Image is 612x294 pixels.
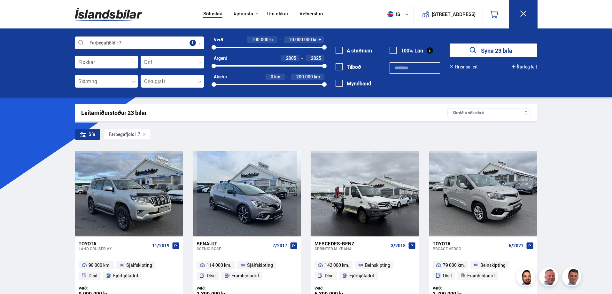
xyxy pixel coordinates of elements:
div: Skráð á söluskrá [447,108,531,117]
span: 10.000.000 [289,36,312,43]
span: kr. [269,37,274,42]
div: Leitarniðurstöður 23 bílar [81,109,448,116]
span: 7 [109,132,140,137]
span: km. [274,74,282,79]
span: 114 000 km. [207,261,231,269]
div: Árgerð [214,56,227,61]
span: 2025 [311,55,321,61]
span: Beinskipting [365,261,390,269]
span: Framhjóladrif [231,272,259,280]
span: Beinskipting [480,261,506,269]
label: 100% Lán [390,48,423,53]
a: Söluskrá [203,11,222,18]
span: 0 [271,74,273,80]
img: FbJEzSuNWCJXmdc-.webp [563,268,582,287]
div: Scenic BOSE [197,246,270,251]
img: siFngHWaQ9KaOqBr.png [540,268,559,287]
span: 6/2021 [509,243,523,248]
label: Myndband [336,81,371,86]
span: + [319,37,321,42]
div: Verð: [314,286,365,290]
a: [STREET_ADDRESS] [417,5,479,23]
span: 11/2019 [152,243,169,248]
button: [STREET_ADDRESS] [434,12,473,17]
span: 100.000 [252,36,268,43]
div: Sía [75,129,100,140]
span: Fjórhjóladrif [349,272,375,280]
span: Dísil [325,272,334,280]
div: Sprinter M.KRANA [314,246,388,251]
button: Ítarleg leit [512,64,537,69]
span: km. [314,74,321,79]
span: Sjálfskipting [247,261,273,269]
span: 7/2017 [273,243,287,248]
a: Um okkur [267,11,288,18]
div: Verð: [197,286,247,290]
div: Akstur [214,74,227,79]
span: Fjórhjóladrif [113,272,138,280]
span: 3/2018 [391,243,406,248]
img: nhp88E3Fdnt1Opn2.png [517,268,536,287]
div: Verð: [433,286,483,290]
span: kr. [313,37,318,42]
div: Toyota [79,241,150,246]
span: Framhjóladrif [467,272,495,280]
span: 2005 [286,55,296,61]
label: Á staðnum [336,48,372,53]
label: Tilboð [336,64,361,70]
span: 98 000 km. [89,261,111,269]
div: Land Cruiser VX [79,246,150,251]
div: Mercedes-Benz [314,241,388,246]
button: is [385,5,414,24]
button: Sýna 23 bíla [450,44,537,57]
a: Vefverslun [299,11,323,18]
img: svg+xml;base64,PHN2ZyB4bWxucz0iaHR0cDovL3d3dy53My5vcmcvMjAwMC9zdmciIHdpZHRoPSI1MTIiIGhlaWdodD0iNT... [387,11,393,17]
img: G0Ugv5HjCgRt.svg [75,4,142,25]
span: Dísil [89,272,97,280]
span: 200.000 [296,74,313,80]
span: Dísil [207,272,216,280]
span: 142 000 km. [325,261,349,269]
div: Renault [197,241,270,246]
span: Dísil [443,272,452,280]
div: Verð: [79,286,129,290]
div: Proace VERSO [433,246,506,251]
button: Hreinsa leit [450,64,478,69]
span: is [385,11,401,17]
div: Toyota [433,241,506,246]
div: Farþegafjöldi [109,132,136,137]
button: Þjónusta [234,11,253,17]
span: Sjálfskipting [126,261,152,269]
div: Verð [214,37,223,42]
span: 79 000 km. [443,261,465,269]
